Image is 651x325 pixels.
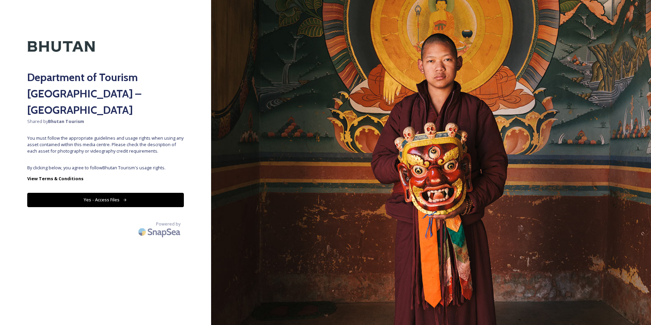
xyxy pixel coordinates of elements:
img: Kingdom-of-Bhutan-Logo.png [27,27,95,66]
strong: View Terms & Conditions [27,175,83,182]
span: Shared by [27,118,184,125]
a: View Terms & Conditions [27,174,184,183]
span: You must follow the appropriate guidelines and usage rights when using any asset contained within... [27,135,184,155]
strong: Bhutan Tourism [48,118,84,124]
h2: Department of Tourism [GEOGRAPHIC_DATA] – [GEOGRAPHIC_DATA] [27,69,184,118]
span: By clicking below, you agree to follow Bhutan Tourism 's usage rights. [27,165,184,171]
button: Yes - Access Files [27,193,184,207]
span: Powered by [156,221,180,227]
img: SnapSea Logo [136,224,184,240]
